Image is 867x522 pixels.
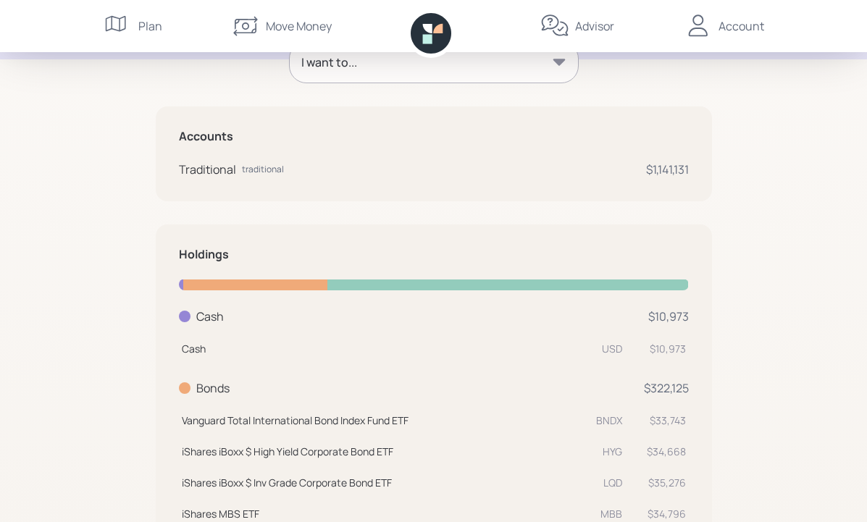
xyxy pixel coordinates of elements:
h5: Accounts [179,130,689,143]
div: traditional [242,163,284,176]
div: BNDX [592,413,622,428]
div: LQD [592,475,622,490]
div: $1,141,131 [646,161,689,178]
div: Plan [138,17,162,35]
div: $34,668 [628,444,686,459]
div: Vanguard Total International Bond Index Fund ETF [182,413,586,428]
div: $10,973 [648,308,689,325]
div: Account [719,17,764,35]
div: iShares iBoxx $ High Yield Corporate Bond ETF [182,444,586,459]
div: iShares iBoxx $ Inv Grade Corporate Bond ETF [182,475,586,490]
div: HYG [592,444,622,459]
div: $33,743 [628,413,686,428]
div: Advisor [575,17,614,35]
div: $34,796 [628,506,686,521]
div: Move Money [266,17,332,35]
div: Cash [196,308,224,325]
div: Traditional [179,161,236,178]
h5: Holdings [179,248,229,261]
div: Cash [182,341,586,356]
div: USD [592,341,622,356]
div: MBB [592,506,622,521]
div: $322,125 [644,379,689,397]
div: Bonds [196,379,230,397]
div: $35,276 [628,475,686,490]
div: iShares MBS ETF [182,506,586,521]
div: $10,973 [628,341,686,356]
div: I want to... [301,54,357,71]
